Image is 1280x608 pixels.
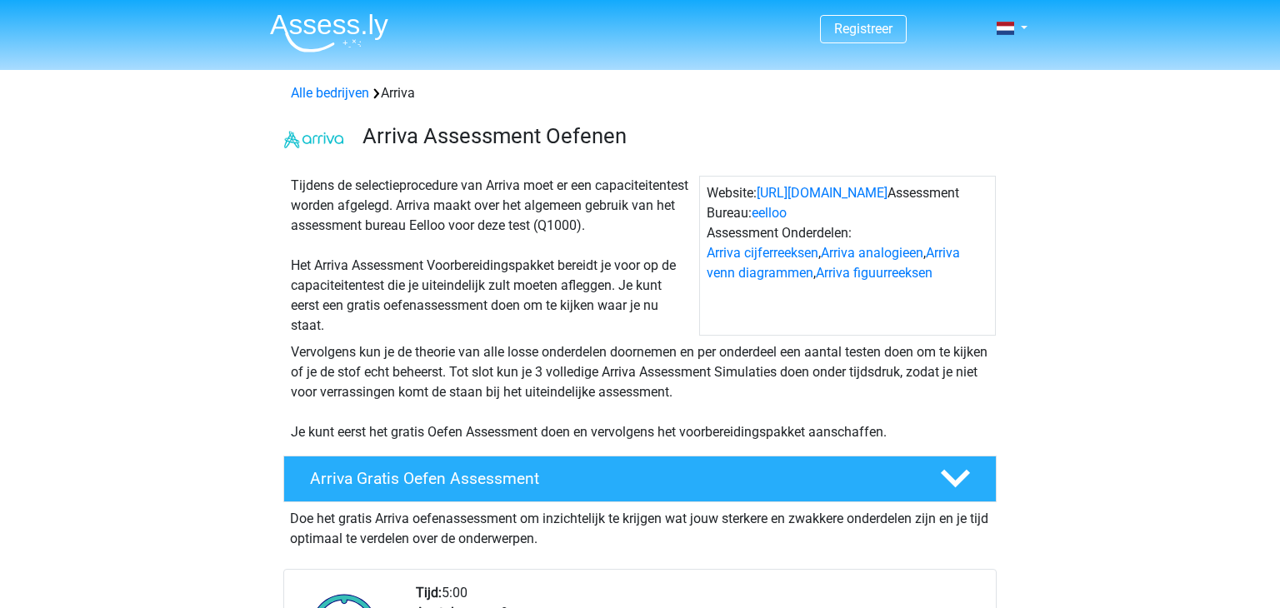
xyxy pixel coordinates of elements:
img: Assessly [270,13,388,52]
a: Arriva cijferreeksen [707,245,818,261]
a: eelloo [752,205,787,221]
a: Arriva analogieen [821,245,923,261]
div: Doe het gratis Arriva oefenassessment om inzichtelijk te krijgen wat jouw sterkere en zwakkere on... [283,502,997,549]
h4: Arriva Gratis Oefen Assessment [310,469,913,488]
div: Website: Assessment Bureau: Assessment Onderdelen: , , , [699,176,996,336]
h3: Arriva Assessment Oefenen [362,123,983,149]
div: Tijdens de selectieprocedure van Arriva moet er een capaciteitentest worden afgelegd. Arriva maak... [284,176,699,336]
div: Arriva [284,83,996,103]
div: Vervolgens kun je de theorie van alle losse onderdelen doornemen en per onderdeel een aantal test... [284,342,996,442]
a: Registreer [834,21,892,37]
a: Arriva figuurreeksen [816,265,932,281]
a: Arriva Gratis Oefen Assessment [277,456,1003,502]
b: Tijd: [416,585,442,601]
a: Arriva venn diagrammen [707,245,960,281]
a: Alle bedrijven [291,85,369,101]
a: [URL][DOMAIN_NAME] [757,185,887,201]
